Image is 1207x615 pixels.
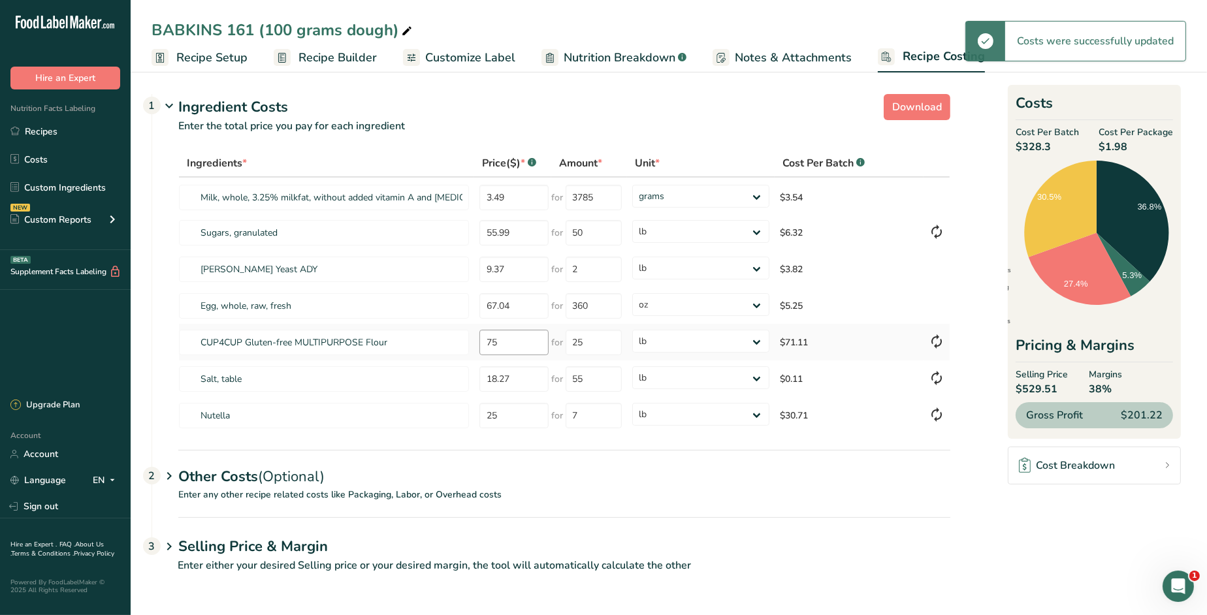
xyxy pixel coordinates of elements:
div: EN [93,473,120,488]
div: 1 [143,97,161,114]
iframe: Intercom live chat [1163,571,1194,602]
div: Custom Reports [10,213,91,227]
button: Download [884,94,950,120]
span: 1 [1189,571,1200,581]
p: Enter either your desired Selling price or your desired margin, the tool will automatically calcu... [152,558,950,589]
span: Recipe Builder [298,49,377,67]
a: Privacy Policy [74,549,114,558]
div: Upgrade Plan [10,399,80,412]
a: Hire an Expert . [10,540,57,549]
span: $328.3 [1016,139,1079,155]
span: Unit [635,155,660,171]
div: NEW [10,204,30,212]
span: $529.51 [1016,381,1068,397]
span: Recipe Setup [176,49,248,67]
a: Terms & Conditions . [11,549,74,558]
h1: Selling Price & Margin [178,536,950,558]
span: Nutrition Breakdown [564,49,675,67]
a: About Us . [10,540,104,558]
div: Costs were successfully updated [1005,22,1185,61]
p: Enter any other recipe related costs like Packaging, Labor, or Overhead costs [152,488,950,517]
span: for [551,226,563,240]
a: Recipe Setup [152,43,248,72]
div: Pricing & Margins [1016,335,1173,362]
div: 3 [143,537,161,555]
a: Notes & Attachments [713,43,852,72]
span: 38% [1089,381,1122,397]
span: for [551,372,563,386]
a: Language [10,469,66,492]
a: FAQ . [59,540,75,549]
button: Hire an Expert [10,67,120,89]
td: $3.54 [775,178,924,214]
span: Notes & Attachments [735,49,852,67]
div: Cost Breakdown [1019,458,1115,473]
span: Selling Price [1016,368,1068,381]
span: for [551,191,563,204]
span: Cost Per Batch [782,155,854,171]
div: BETA [10,256,31,264]
div: BABKINS 161 (100 grams dough) [152,18,415,42]
span: Cost Per Package [1099,125,1173,139]
td: $0.11 [775,360,924,397]
h2: Costs [1016,93,1173,120]
span: Cost Per Batch [1016,125,1079,139]
div: Other Costs [178,450,950,488]
div: Ingredient Costs [178,97,950,118]
div: Price($) [482,155,536,171]
div: Powered By FoodLabelMaker © 2025 All Rights Reserved [10,578,120,594]
td: $5.25 [775,287,924,324]
span: for [551,336,563,349]
td: $71.11 [775,324,924,360]
span: $201.22 [1121,407,1163,423]
a: Recipe Costing [878,42,985,73]
span: Margins [1089,368,1122,381]
span: Gross Profit [1026,407,1083,423]
a: Customize Label [403,43,515,72]
span: for [551,262,563,276]
span: Recipe Costing [903,48,985,65]
p: Enter the total price you pay for each ingredient [152,118,950,150]
td: $6.32 [775,214,924,251]
a: Recipe Builder [274,43,377,72]
span: $1.98 [1099,139,1173,155]
span: for [551,299,563,313]
div: 2 [143,467,161,484]
a: Nutrition Breakdown [541,43,686,72]
span: for [551,409,563,422]
span: Ingredients [972,267,1011,274]
span: Download [892,99,942,115]
span: Ingredients [187,155,247,171]
span: Customize Label [425,49,515,67]
a: Cost Breakdown [1008,447,1181,484]
span: (Optional) [258,467,325,486]
td: $30.71 [775,397,924,434]
span: Amount [559,155,602,171]
td: $3.82 [775,251,924,287]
